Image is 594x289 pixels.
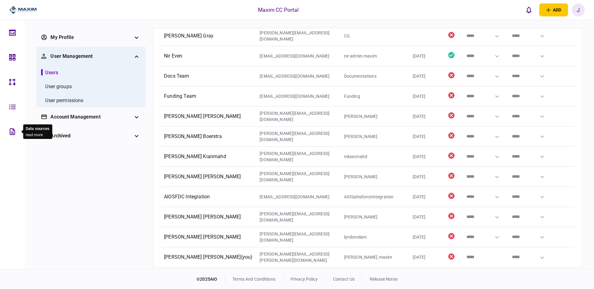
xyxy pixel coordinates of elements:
button: J [572,3,585,16]
a: release notes [370,277,398,282]
td: [PERSON_NAME] [PERSON_NAME] [161,227,256,247]
div: docs@maximcc.com [260,73,337,79]
td: [DATE] [410,127,445,147]
td: [PERSON_NAME] Gray [161,26,256,46]
a: terms and conditions [232,277,275,282]
div: Data sources [26,126,50,132]
div: My profile [50,34,132,41]
div: lyndon@maximcc.com [260,231,337,243]
td: [DATE] [410,247,445,267]
td: [DATE] [410,147,445,167]
img: client company logo [9,5,37,15]
div: © 2025 AIO [196,276,225,283]
button: open adding identity options [539,3,568,16]
div: User groups [45,83,71,90]
div: Account management [50,113,132,121]
td: [DATE] [410,46,445,66]
div: AIOSalesforceIntegration [344,194,406,200]
div: mkianmahd [344,153,406,160]
td: [DATE] [410,86,445,106]
div: Juan [344,113,406,119]
td: [PERSON_NAME] Kianmahd [161,147,256,167]
div: archived [50,132,132,140]
td: [DATE] [410,106,445,127]
td: [DATE] [410,167,445,187]
div: User permissions [45,97,83,104]
button: open notifications list [523,3,536,16]
a: User groups [41,83,71,90]
td: [DATE] [410,227,445,247]
td: [PERSON_NAME] [PERSON_NAME] (you) [161,247,256,267]
a: Users [41,69,58,76]
a: User permissions [41,97,83,104]
td: Funding Team [161,86,256,106]
div: jennifer.maxim [344,254,406,260]
a: privacy policy [291,277,318,282]
td: Nir Even [161,46,256,66]
td: AIOSFDC Integration [161,187,256,207]
div: Xiomara [344,214,406,220]
button: read more [26,133,43,137]
td: [PERSON_NAME] Boerstra [161,127,256,147]
td: Docs Team [161,66,256,86]
div: christina@maximcc.com [260,30,337,42]
div: nir.admin.maxim [344,53,406,59]
div: xiomara@maximcc.com [260,211,337,223]
div: lyndonelam [344,234,406,240]
div: Users [45,69,58,76]
div: juan@maximcc.com [260,110,337,123]
div: charles@maximcc.com [260,170,337,183]
td: [PERSON_NAME] [PERSON_NAME] [161,167,256,187]
a: contact us [333,277,355,282]
td: [PERSON_NAME] [PERSON_NAME] [161,106,256,127]
div: Adrian [344,133,406,140]
td: [DATE] [410,207,445,227]
div: Documentations [344,73,406,79]
div: jennifer.schwartz@aio.network [260,251,337,263]
div: nir.even@aio.network [260,53,337,59]
div: AIOSalesforce@maximcc.com [260,194,337,200]
div: adrian.boerstra@fayebsg.com [260,130,337,143]
div: funding@maximcc.com [260,93,337,99]
td: [PERSON_NAME] [PERSON_NAME] [161,207,256,227]
td: [DATE] [410,66,445,86]
div: Charles [344,174,406,180]
div: michael@maximcc.com [260,150,337,163]
td: [DATE] [410,187,445,207]
div: Funding [344,93,406,99]
div: Maxim CC Portal [258,6,299,14]
div: User management [50,53,132,60]
div: CG [344,33,406,39]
